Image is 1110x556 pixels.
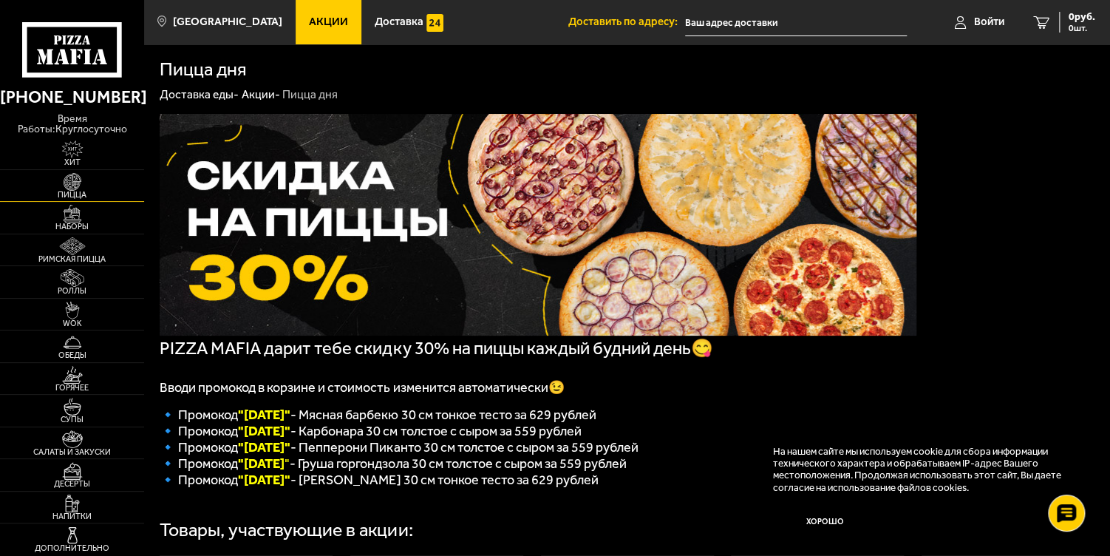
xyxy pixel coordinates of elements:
span: 0 руб. [1069,12,1095,22]
p: На нашем сайте мы используем cookie для сбора информации технического характера и обрабатываем IP... [773,445,1074,493]
div: Пицца дня [282,87,338,102]
span: Акции [309,16,348,27]
span: 🔹 Промокод - Карбонара 30 см толстое с сыром за 559 рублей [160,423,581,439]
a: Акции- [242,87,280,101]
span: PIZZA MAFIA дарит тебе скидку 30% на пиццы каждый будний день😋 [160,338,712,359]
font: "[DATE]" [238,407,290,423]
span: 🔹 Промокод - [PERSON_NAME] 30 см тонкое тесто за 629 рублей [160,472,598,488]
a: Доставка еды- [160,87,239,101]
img: 15daf4d41897b9f0e9f617042186c801.svg [426,14,443,31]
h1: Пицца дня [160,60,247,78]
div: Товары, участвующие в акции: [160,521,412,539]
input: Ваш адрес доставки [685,9,907,36]
b: "[DATE] [238,455,285,472]
span: [GEOGRAPHIC_DATA] [173,16,282,27]
font: "[DATE]" [238,439,290,455]
button: Хорошо [773,504,877,539]
span: Вводи промокод в корзине и стоимость изменится автоматически😉 [160,379,564,396]
span: 🔹 Промокод - Мясная барбекю 30 см тонкое тесто за 629 рублей [160,407,596,423]
span: Войти [974,16,1004,27]
span: 🔹 Промокод - Пепперони Пиканто 30 см толстое с сыром за 559 рублей [160,439,638,455]
img: 1024x1024 [160,114,916,336]
font: " [238,455,290,472]
span: Доставка [375,16,423,27]
font: "[DATE]" [238,472,290,488]
span: 🔹 Промокод - Груша горгондзола 30 см толстое с сыром за 559 рублей [160,455,626,472]
font: "[DATE]" [238,423,290,439]
span: 0 шт. [1069,24,1095,33]
span: Доставить по адресу: [568,16,685,27]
